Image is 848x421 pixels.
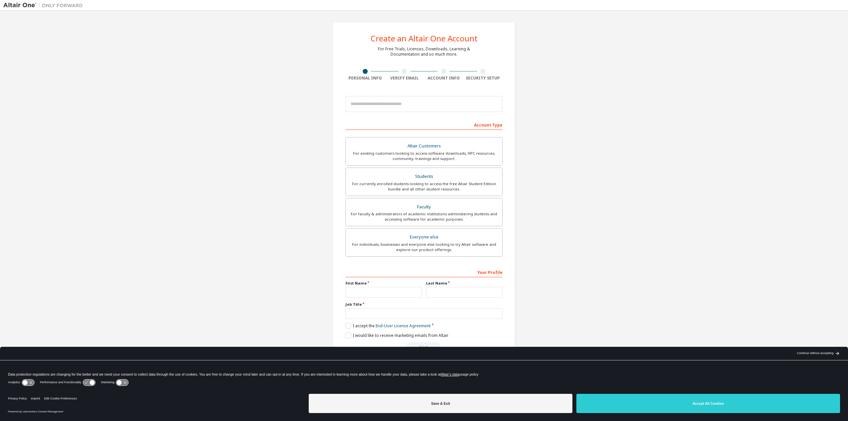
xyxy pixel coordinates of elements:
div: For individuals, businesses and everyone else looking to try Altair software and explore our prod... [350,242,498,252]
div: For existing customers looking to access software downloads, HPC resources, community, trainings ... [350,151,498,161]
label: Last Name [426,281,503,286]
div: Students [350,172,498,181]
div: Account Type [345,119,503,130]
div: Altair Customers [350,141,498,151]
label: Job Title [345,302,503,307]
img: Altair One [3,2,86,9]
a: End-User License Agreement [376,323,431,329]
label: I would like to receive marketing emails from Altair [345,333,449,338]
label: First Name [345,281,422,286]
div: For Free Trials, Licenses, Downloads, Learning & Documentation and so much more. [378,46,470,57]
div: Create an Altair One Account [371,34,478,42]
div: Everyone else [350,233,498,242]
div: Read and acccept EULA to continue [345,342,503,352]
div: Security Setup [463,76,503,81]
div: Faculty [350,202,498,212]
div: Account Info [424,76,463,81]
div: Verify Email [385,76,424,81]
div: For faculty & administrators of academic institutions administering students and accessing softwa... [350,211,498,222]
div: For currently enrolled students looking to access the free Altair Student Edition bundle and all ... [350,181,498,192]
div: Your Profile [345,267,503,277]
label: I accept the [345,323,431,329]
div: Personal Info [345,76,385,81]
